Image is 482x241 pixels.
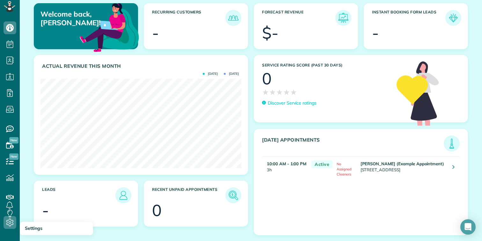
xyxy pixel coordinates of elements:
[337,162,352,176] span: No Assigned Cleaners
[311,160,332,168] span: Active
[117,189,130,202] img: icon_leads-1bed01f49abd5b7fead27621c3d59655bb73ed531f8eeb49469d10e621d6b896.png
[262,156,308,179] td: 3h
[262,87,269,98] span: ★
[262,63,390,67] h3: Service Rating score (past 30 days)
[42,187,115,203] h3: Leads
[445,137,458,150] img: icon_todays_appointments-901f7ab196bb0bea1936b74009e4eb5ffbc2d2711fa7634e0d609ed5ef32b18b.png
[262,10,335,26] h3: Forecast Revenue
[9,137,18,144] span: New
[9,153,18,160] span: New
[224,72,239,75] span: [DATE]
[262,25,278,41] div: $-
[152,187,225,203] h3: Recent unpaid appointments
[361,161,444,166] strong: [PERSON_NAME] (Example Appointment)
[227,12,240,24] img: icon_recurring_customers-cf858462ba22bcd05b5a5880d41d6543d210077de5bb9ebc9590e49fd87d84ed.png
[262,71,272,87] div: 0
[447,12,460,24] img: icon_form_leads-04211a6a04a5b2264e4ee56bc0799ec3eb69b7e499cbb523a139df1d13a81ae0.png
[42,63,241,69] h3: Actual Revenue this month
[460,219,476,235] div: Open Intercom Messenger
[152,202,162,218] div: 0
[269,87,276,98] span: ★
[337,12,350,24] img: icon_forecast_revenue-8c13a41c7ed35a8dcfafea3cbb826a0462acb37728057bba2d056411b612bbbe.png
[203,72,218,75] span: [DATE]
[227,189,240,202] img: icon_unpaid_appointments-47b8ce3997adf2238b356f14209ab4cced10bd1f174958f3ca8f1d0dd7fffeee.png
[359,156,448,179] td: [STREET_ADDRESS]
[152,10,225,26] h3: Recurring Customers
[372,10,445,26] h3: Instant Booking Form Leads
[268,100,317,106] p: Discover Service ratings
[262,137,444,152] h3: [DATE] Appointments
[42,202,49,218] div: -
[20,222,93,235] a: Settings
[152,25,159,41] div: -
[290,87,297,98] span: ★
[283,87,290,98] span: ★
[276,87,283,98] span: ★
[40,10,104,27] p: Welcome back, [PERSON_NAME]!
[25,225,42,231] span: Settings
[372,25,379,41] div: -
[267,161,306,166] strong: 10:00 AM - 1:00 PM
[262,100,317,106] a: Discover Service ratings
